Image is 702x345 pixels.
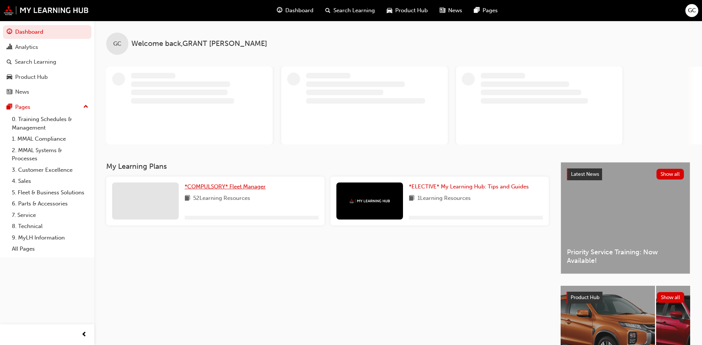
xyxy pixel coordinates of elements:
[15,73,48,81] div: Product Hub
[9,164,91,176] a: 3. Customer Excellence
[9,232,91,244] a: 9. MyLH Information
[9,243,91,255] a: All Pages
[81,330,87,339] span: prev-icon
[7,29,12,36] span: guage-icon
[483,6,498,15] span: Pages
[409,182,532,191] a: *ELECTIVE* My Learning Hub: Tips and Guides
[3,25,91,39] a: Dashboard
[131,40,267,48] span: Welcome back , GRANT [PERSON_NAME]
[7,74,12,81] span: car-icon
[9,175,91,187] a: 4. Sales
[7,104,12,111] span: pages-icon
[688,6,696,15] span: GC
[9,221,91,232] a: 8. Technical
[685,4,698,17] button: GC
[395,6,428,15] span: Product Hub
[15,103,30,111] div: Pages
[571,294,599,301] span: Product Hub
[9,114,91,133] a: 0. Training Schedules & Management
[9,198,91,210] a: 6. Parts & Accessories
[83,102,88,112] span: up-icon
[567,292,684,304] a: Product HubShow all
[3,40,91,54] a: Analytics
[113,40,121,48] span: GC
[3,70,91,84] a: Product Hub
[9,145,91,164] a: 2. MMAL Systems & Processes
[3,24,91,100] button: DashboardAnalyticsSearch LearningProduct HubNews
[7,44,12,51] span: chart-icon
[9,187,91,198] a: 5. Fleet & Business Solutions
[15,43,38,51] div: Analytics
[3,85,91,99] a: News
[3,100,91,114] button: Pages
[271,3,319,18] a: guage-iconDashboard
[7,89,12,96] span: news-icon
[185,182,269,191] a: *COMPULSORY* Fleet Manager
[349,199,390,204] img: mmal
[387,6,392,15] span: car-icon
[567,168,684,180] a: Latest NewsShow all
[185,194,190,203] span: book-icon
[657,292,685,303] button: Show all
[193,194,250,203] span: 52 Learning Resources
[333,6,375,15] span: Search Learning
[185,183,266,190] span: *COMPULSORY* Fleet Manager
[571,171,599,177] span: Latest News
[325,6,330,15] span: search-icon
[285,6,313,15] span: Dashboard
[9,133,91,145] a: 1. MMAL Compliance
[656,169,684,180] button: Show all
[561,162,690,274] a: Latest NewsShow allPriority Service Training: Now Available!
[7,59,12,66] span: search-icon
[319,3,381,18] a: search-iconSearch Learning
[9,210,91,221] a: 7. Service
[567,248,684,265] span: Priority Service Training: Now Available!
[474,6,480,15] span: pages-icon
[3,55,91,69] a: Search Learning
[409,194,414,203] span: book-icon
[409,183,529,190] span: *ELECTIVE* My Learning Hub: Tips and Guides
[15,58,56,66] div: Search Learning
[277,6,282,15] span: guage-icon
[434,3,468,18] a: news-iconNews
[15,88,29,96] div: News
[381,3,434,18] a: car-iconProduct Hub
[468,3,504,18] a: pages-iconPages
[106,162,549,171] h3: My Learning Plans
[4,6,89,15] img: mmal
[417,194,471,203] span: 1 Learning Resources
[448,6,462,15] span: News
[440,6,445,15] span: news-icon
